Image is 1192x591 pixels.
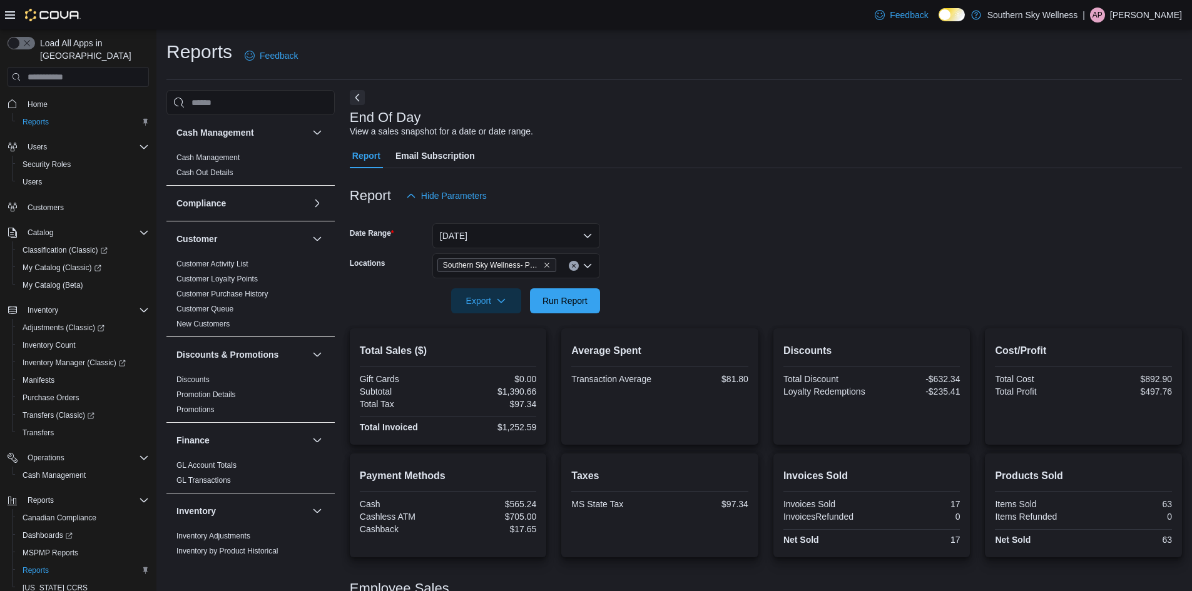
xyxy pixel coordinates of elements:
[23,225,149,240] span: Catalog
[395,143,475,168] span: Email Subscription
[451,512,536,522] div: $705.00
[995,499,1081,509] div: Items Sold
[28,228,53,238] span: Catalog
[18,278,88,293] a: My Catalog (Beta)
[176,305,233,313] a: Customer Queue
[28,495,54,505] span: Reports
[176,375,210,384] a: Discounts
[18,408,149,423] span: Transfers (Classic)
[176,319,230,329] span: New Customers
[18,260,149,275] span: My Catalog (Classic)
[995,535,1031,545] strong: Net Sold
[870,3,933,28] a: Feedback
[13,276,154,294] button: My Catalog (Beta)
[23,323,104,333] span: Adjustments (Classic)
[176,505,216,517] h3: Inventory
[166,458,335,493] div: Finance
[995,512,1081,522] div: Items Refunded
[783,512,869,522] div: InvoicesRefunded
[240,43,303,68] a: Feedback
[18,157,76,172] a: Security Roles
[310,231,325,246] button: Customer
[23,450,149,465] span: Operations
[1082,8,1085,23] p: |
[18,468,149,483] span: Cash Management
[176,274,258,284] span: Customer Loyalty Points
[18,468,91,483] a: Cash Management
[360,374,446,384] div: Gift Cards
[23,428,54,438] span: Transfers
[176,168,233,177] a: Cash Out Details
[451,499,536,509] div: $565.24
[310,347,325,362] button: Discounts & Promotions
[176,547,278,555] a: Inventory by Product Historical
[939,8,965,21] input: Dark Mode
[176,531,250,541] span: Inventory Adjustments
[1090,8,1105,23] div: Anna Phillips
[13,354,154,371] a: Inventory Manager (Classic)
[18,425,149,440] span: Transfers
[18,114,54,129] a: Reports
[35,37,149,62] span: Load All Apps in [GEOGRAPHIC_DATA]
[350,228,394,238] label: Date Range
[663,499,748,509] div: $97.34
[1093,8,1103,23] span: AP
[176,275,258,283] a: Customer Loyalty Points
[176,289,268,299] span: Customer Purchase History
[783,386,869,397] div: Loyalty Redemptions
[1086,499,1172,509] div: 63
[3,224,154,241] button: Catalog
[23,200,149,215] span: Customers
[360,399,446,409] div: Total Tax
[176,126,307,139] button: Cash Management
[310,433,325,448] button: Finance
[176,390,236,399] a: Promotion Details
[350,125,533,138] div: View a sales snapshot for a date or date range.
[18,260,106,275] a: My Catalog (Classic)
[571,499,657,509] div: MS State Tax
[18,563,149,578] span: Reports
[401,183,492,208] button: Hide Parameters
[176,475,231,485] span: GL Transactions
[23,280,83,290] span: My Catalog (Beta)
[3,198,154,216] button: Customers
[18,278,149,293] span: My Catalog (Beta)
[451,422,536,432] div: $1,252.59
[13,467,154,484] button: Cash Management
[360,468,537,483] h2: Payment Methods
[3,301,154,319] button: Inventory
[13,156,154,173] button: Security Roles
[23,245,108,255] span: Classification (Classic)
[176,405,215,414] a: Promotions
[360,386,446,397] div: Subtotal
[350,258,385,268] label: Locations
[166,372,335,422] div: Discounts & Promotions
[783,374,869,384] div: Total Discount
[166,39,232,64] h1: Reports
[176,197,226,210] h3: Compliance
[437,258,556,272] span: Southern Sky Wellness- Pearl
[421,189,487,202] span: Hide Parameters
[13,424,154,442] button: Transfers
[18,545,149,560] span: MSPMP Reports
[13,544,154,562] button: MSPMP Reports
[18,355,131,370] a: Inventory Manager (Classic)
[443,259,541,271] span: Southern Sky Wellness- Pearl
[18,243,113,258] a: Classification (Classic)
[1086,386,1172,397] div: $497.76
[23,375,54,385] span: Manifests
[176,233,217,245] h3: Customer
[939,21,939,22] span: Dark Mode
[360,524,446,534] div: Cashback
[176,197,307,210] button: Compliance
[23,96,149,111] span: Home
[28,453,64,463] span: Operations
[176,375,210,385] span: Discounts
[13,241,154,259] a: Classification (Classic)
[23,393,79,403] span: Purchase Orders
[874,535,960,545] div: 17
[13,389,154,407] button: Purchase Orders
[18,320,149,335] span: Adjustments (Classic)
[23,450,69,465] button: Operations
[13,319,154,336] a: Adjustments (Classic)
